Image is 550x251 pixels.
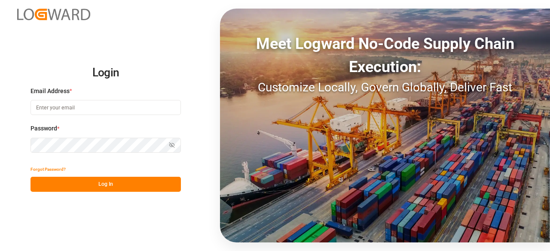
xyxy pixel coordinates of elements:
img: Logward_new_orange.png [17,9,90,20]
h2: Login [31,59,181,87]
button: Log In [31,177,181,192]
span: Email Address [31,87,70,96]
input: Enter your email [31,100,181,115]
span: Password [31,124,57,133]
div: Meet Logward No-Code Supply Chain Execution: [220,32,550,79]
div: Customize Locally, Govern Globally, Deliver Fast [220,79,550,97]
button: Forgot Password? [31,162,66,177]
